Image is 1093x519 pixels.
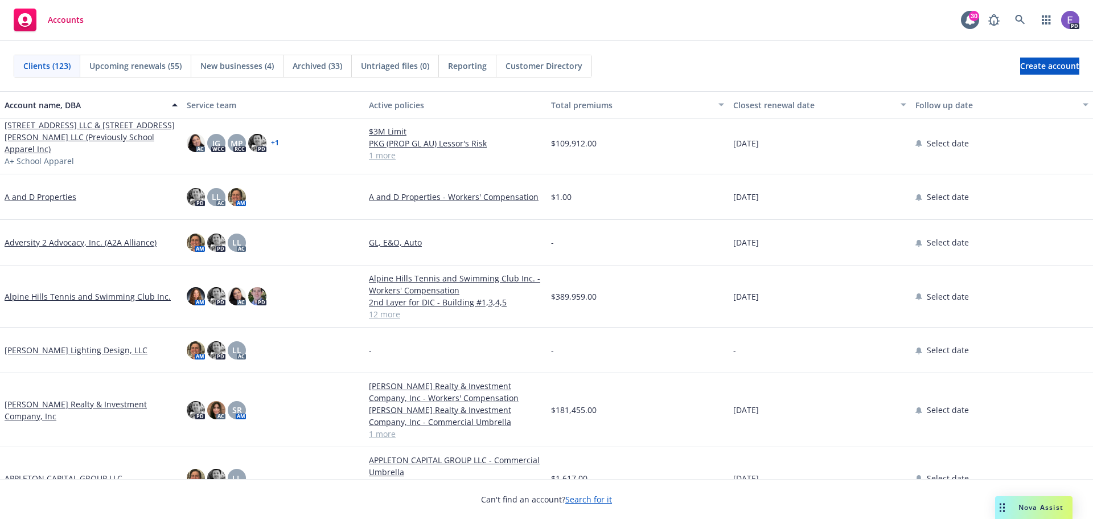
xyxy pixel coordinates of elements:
span: [DATE] [733,472,759,484]
img: photo [207,234,225,252]
div: Active policies [369,99,542,111]
div: Account name, DBA [5,99,165,111]
a: APPLETON CAPITAL GROUP LLC - Commercial Package [369,478,542,502]
span: Nova Assist [1018,502,1063,512]
img: photo [187,401,205,419]
span: SR [232,404,242,416]
a: $3M Limit [369,125,542,137]
span: A+ School Apparel [5,155,74,167]
a: Create account [1020,58,1079,75]
span: JG [212,137,220,149]
img: photo [187,234,205,252]
a: Report a Bug [983,9,1005,31]
img: photo [207,469,225,487]
span: - [369,344,372,356]
span: [DATE] [733,236,759,248]
span: - [551,344,554,356]
img: photo [228,287,246,305]
img: photo [248,134,266,152]
a: A and D Properties [5,191,76,203]
img: photo [187,188,205,206]
img: photo [228,188,246,206]
a: Alpine Hills Tennis and Swimming Club Inc. - Workers' Compensation [369,272,542,296]
span: Reporting [448,60,487,72]
span: Select date [927,236,969,248]
a: [PERSON_NAME] Realty & Investment Company, Inc [5,398,178,422]
span: $1,617.00 [551,472,587,484]
span: Can't find an account? [481,493,612,505]
span: $389,959.00 [551,291,597,303]
span: Select date [927,137,969,149]
span: LL [232,236,241,248]
div: Closest renewal date [733,99,894,111]
button: Service team [182,91,364,118]
span: Create account [1020,55,1079,77]
span: $1.00 [551,191,572,203]
a: APPLETON CAPITAL GROUP LLC - Commercial Umbrella [369,454,542,478]
div: Service team [187,99,360,111]
span: MP [231,137,243,149]
div: Total premiums [551,99,712,111]
span: Clients (123) [23,60,71,72]
span: - [551,236,554,248]
button: Follow up date [911,91,1093,118]
img: photo [207,287,225,305]
span: [DATE] [733,291,759,303]
span: - [733,344,736,356]
a: [PERSON_NAME] Realty & Investment Company, Inc - Workers' Compensation [369,380,542,404]
span: Archived (33) [293,60,342,72]
a: Adversity 2 Advocacy, Inc. (A2A Alliance) [5,236,157,248]
span: Select date [927,472,969,484]
div: 30 [969,11,979,21]
span: LL [232,344,241,356]
a: + 1 [271,140,279,146]
span: LL [212,191,221,203]
img: photo [187,469,205,487]
a: 1 more [369,428,542,440]
span: [DATE] [733,191,759,203]
a: Search for it [565,494,612,505]
a: Search [1009,9,1032,31]
span: [DATE] [733,404,759,416]
a: PKG (PROP GL AU) Lessor's Risk [369,137,542,149]
span: Accounts [48,15,84,24]
span: Select date [927,191,969,203]
span: [DATE] [733,137,759,149]
a: [STREET_ADDRESS] LLC & [STREET_ADDRESS][PERSON_NAME] LLC (Previously School Apparel Inc) [5,119,178,155]
a: [PERSON_NAME] Lighting Design, LLC [5,344,147,356]
button: Active policies [364,91,546,118]
button: Total premiums [546,91,729,118]
a: [PERSON_NAME] Realty & Investment Company, Inc - Commercial Umbrella [369,404,542,428]
div: Follow up date [915,99,1076,111]
img: photo [207,341,225,359]
span: $109,912.00 [551,137,597,149]
a: A and D Properties - Workers' Compensation [369,191,542,203]
img: photo [187,134,205,152]
span: Select date [927,404,969,416]
img: photo [187,287,205,305]
span: New businesses (4) [200,60,274,72]
span: LL [232,472,241,484]
a: Alpine Hills Tennis and Swimming Club Inc. [5,291,171,303]
span: Customer Directory [506,60,582,72]
img: photo [187,341,205,359]
button: Closest renewal date [729,91,911,118]
button: Nova Assist [995,496,1073,519]
a: GL, E&O, Auto [369,236,542,248]
a: 1 more [369,149,542,161]
span: Select date [927,291,969,303]
a: 2nd Layer for DIC - Building #1,3,4,5 [369,296,542,308]
img: photo [248,287,266,305]
span: Upcoming renewals (55) [89,60,182,72]
a: APPLETON CAPITAL GROUP LLC [5,472,122,484]
span: Select date [927,344,969,356]
span: $181,455.00 [551,404,597,416]
img: photo [207,401,225,419]
a: Accounts [9,4,88,36]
